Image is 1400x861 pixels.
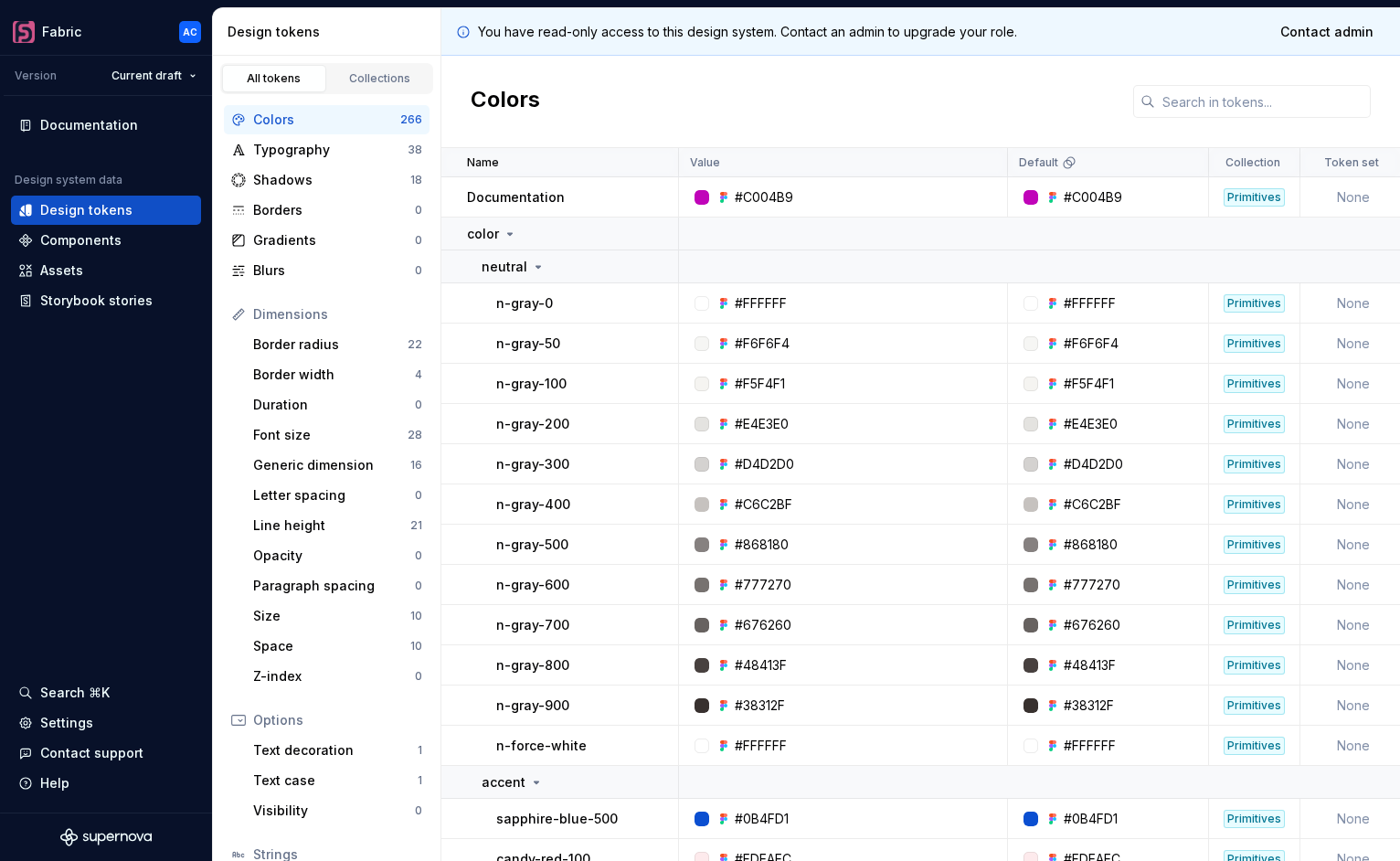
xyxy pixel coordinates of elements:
[408,337,422,352] div: 22
[410,518,422,533] div: 21
[1064,656,1116,675] div: #48413F
[253,305,422,324] div: Dimensions
[735,737,787,755] div: #FFFFFF
[11,111,201,140] a: Documentation
[1064,375,1114,393] div: #F5F4F1
[111,69,182,83] span: Current draft
[253,141,408,159] div: Typography
[1224,616,1285,634] div: Primitives
[253,667,415,686] div: Z-index
[183,25,197,39] div: AC
[1224,335,1285,353] div: Primitives
[415,203,422,218] div: 0
[246,481,430,510] a: Letter spacing0
[40,714,93,732] div: Settings
[735,495,792,514] div: #C6C2BF
[246,601,430,631] a: Size10
[415,579,422,593] div: 0
[496,616,569,634] p: n-gray-700
[15,173,122,187] div: Design system data
[735,455,794,473] div: #D4D2D0
[735,616,791,634] div: #676260
[253,426,408,444] div: Font size
[1064,455,1123,473] div: #D4D2D0
[253,396,415,414] div: Duration
[11,256,201,285] a: Assets
[246,766,430,795] a: Text case1
[224,105,430,134] a: Colors266
[253,771,418,790] div: Text case
[228,71,320,86] div: All tokens
[253,711,422,729] div: Options
[400,112,422,127] div: 266
[415,367,422,382] div: 4
[253,547,415,565] div: Opacity
[735,335,790,353] div: #F6F6F4
[415,233,422,248] div: 0
[253,741,418,760] div: Text decoration
[224,135,430,165] a: Typography38
[40,201,133,219] div: Design tokens
[1224,536,1285,554] div: Primitives
[40,684,110,702] div: Search ⌘K
[224,256,430,285] a: Blurs0
[253,637,410,655] div: Space
[253,577,415,595] div: Paragraph spacing
[418,773,422,788] div: 1
[246,360,430,389] a: Border width4
[735,188,793,207] div: #C004B9
[42,23,81,41] div: Fabric
[1064,576,1120,594] div: #777270
[410,639,422,654] div: 10
[408,143,422,157] div: 38
[253,111,400,129] div: Colors
[1019,155,1058,170] p: Default
[246,511,430,540] a: Line height21
[467,155,499,170] p: Name
[253,516,410,535] div: Line height
[253,607,410,625] div: Size
[1064,616,1120,634] div: #676260
[1155,85,1371,118] input: Search in tokens...
[467,188,565,207] p: Documentation
[11,196,201,225] a: Design tokens
[60,828,152,846] svg: Supernova Logo
[496,737,587,755] p: n-force-white
[1064,294,1116,313] div: #FFFFFF
[253,231,415,250] div: Gradients
[735,810,789,828] div: #0B4FD1
[1064,188,1122,207] div: #C004B9
[40,774,69,792] div: Help
[1224,415,1285,433] div: Primitives
[1064,696,1114,715] div: #38312F
[1224,737,1285,755] div: Primitives
[224,196,430,225] a: Borders0
[415,548,422,563] div: 0
[246,632,430,661] a: Space10
[334,71,426,86] div: Collections
[253,456,410,474] div: Generic dimension
[496,810,618,828] p: sapphire-blue-500
[11,769,201,798] button: Help
[15,69,57,83] div: Version
[735,536,789,554] div: #868180
[478,23,1017,41] p: You have read-only access to this design system. Contact an admin to upgrade your role.
[11,739,201,768] button: Contact support
[1064,415,1118,433] div: #E4E3E0
[40,261,83,280] div: Assets
[471,85,540,118] h2: Colors
[253,201,415,219] div: Borders
[246,420,430,450] a: Font size28
[735,415,789,433] div: #E4E3E0
[415,263,422,278] div: 0
[253,335,408,354] div: Border radius
[1064,495,1121,514] div: #C6C2BF
[253,366,415,384] div: Border width
[496,696,569,715] p: n-gray-900
[1224,455,1285,473] div: Primitives
[224,226,430,255] a: Gradients0
[496,415,569,433] p: n-gray-200
[735,656,787,675] div: #48413F
[11,226,201,255] a: Components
